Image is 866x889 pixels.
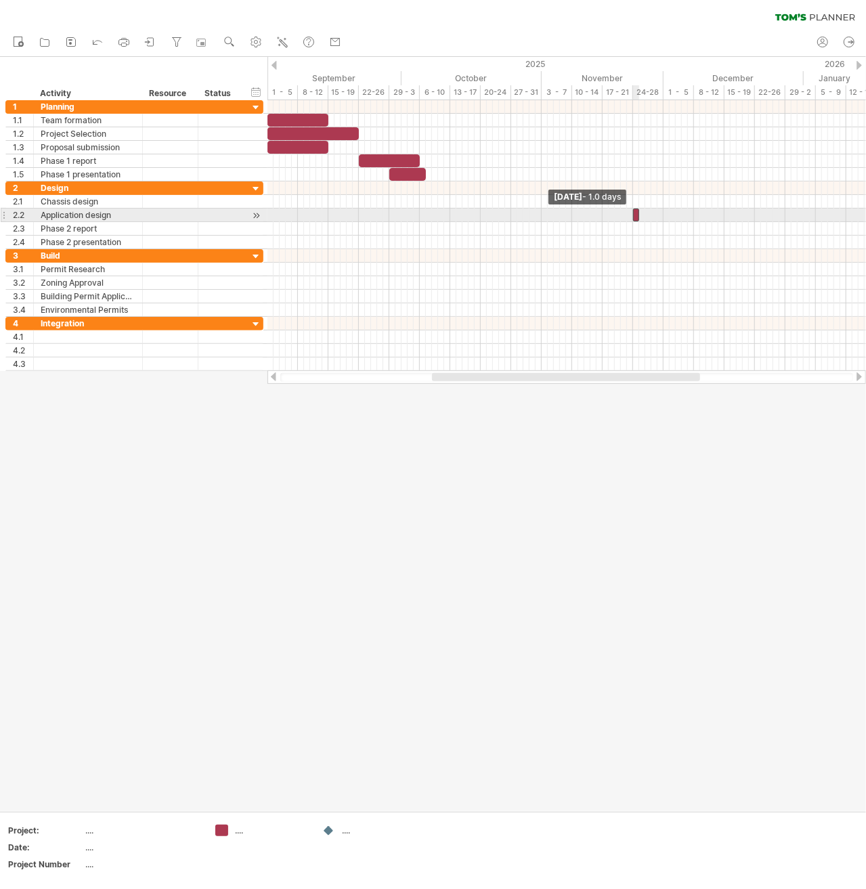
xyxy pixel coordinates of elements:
div: .... [85,859,199,870]
div: 4.3 [13,357,33,370]
div: 2.3 [13,222,33,235]
div: Resource [149,87,190,100]
div: 3 [13,249,33,262]
div: 1 - 5 [664,85,694,100]
div: 15 - 19 [724,85,755,100]
div: 3.2 [13,276,33,289]
div: 20-24 [481,85,511,100]
span: - 1.0 days [582,192,621,202]
div: Design [41,181,135,194]
div: Chassis design [41,195,135,208]
div: Environmental Permits [41,303,135,316]
div: 2 [13,181,33,194]
div: Phase 2 presentation [41,236,135,248]
div: Phase 1 presentation [41,168,135,181]
div: .... [235,825,309,836]
div: 4 [13,317,33,330]
div: Phase 2 report [41,222,135,235]
div: Integration [41,317,135,330]
div: .... [85,842,199,853]
div: Proposal submission [41,141,135,154]
div: 10 - 14 [572,85,603,100]
div: 22-26 [755,85,785,100]
div: Team formation [41,114,135,127]
div: Project Selection [41,127,135,140]
div: 5 - 9 [816,85,846,100]
div: 29 - 3 [389,85,420,100]
div: 4.2 [13,344,33,357]
div: 4.1 [13,330,33,343]
div: Application design [41,209,135,221]
div: Activity [40,87,135,100]
div: 1.1 [13,114,33,127]
div: 15 - 19 [328,85,359,100]
div: Date: [8,842,83,853]
div: Zoning Approval [41,276,135,289]
div: October 2025 [402,71,542,85]
div: 2.4 [13,236,33,248]
div: 13 - 17 [450,85,481,100]
div: November 2025 [542,71,664,85]
div: 2.1 [13,195,33,208]
div: 8 - 12 [694,85,724,100]
div: 3 - 7 [542,85,572,100]
div: 1.3 [13,141,33,154]
div: Phase 1 report [41,154,135,167]
div: 27 - 31 [511,85,542,100]
div: December 2025 [664,71,804,85]
div: 22-26 [359,85,389,100]
div: Build [41,249,135,262]
div: Planning [41,100,135,113]
div: scroll to activity [250,209,263,223]
div: [DATE] [548,190,626,204]
div: .... [342,825,416,836]
div: 6 - 10 [420,85,450,100]
div: Status [204,87,234,100]
div: 1 - 5 [267,85,298,100]
div: 3.4 [13,303,33,316]
div: Building Permit Application [41,290,135,303]
div: 17 - 21 [603,85,633,100]
div: September 2025 [267,71,402,85]
div: .... [85,825,199,836]
div: Permit Research [41,263,135,276]
div: 1.4 [13,154,33,167]
div: 8 - 12 [298,85,328,100]
div: 1 [13,100,33,113]
div: 3.1 [13,263,33,276]
div: Project: [8,825,83,836]
div: 2.2 [13,209,33,221]
div: 24-28 [633,85,664,100]
div: 1.2 [13,127,33,140]
div: 29 - 2 [785,85,816,100]
div: 1.5 [13,168,33,181]
div: 3.3 [13,290,33,303]
div: Project Number [8,859,83,870]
